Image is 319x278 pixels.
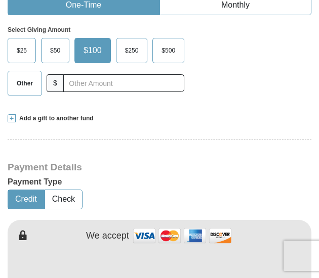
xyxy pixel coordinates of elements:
[16,114,94,123] span: Add a gift to another fund
[45,43,65,58] span: $50
[120,43,144,58] span: $250
[8,162,311,173] h3: Payment Details
[8,177,311,187] h5: Payment Type
[132,225,233,247] img: credit cards accepted
[12,76,38,91] span: Other
[47,74,64,92] span: $
[86,230,129,242] h4: We accept
[156,43,180,58] span: $500
[8,190,44,209] button: Credit
[78,43,107,58] span: $100
[63,74,184,92] input: Other Amount
[45,190,82,209] button: Check
[8,26,70,33] strong: Select Giving Amount
[12,43,32,58] span: $25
